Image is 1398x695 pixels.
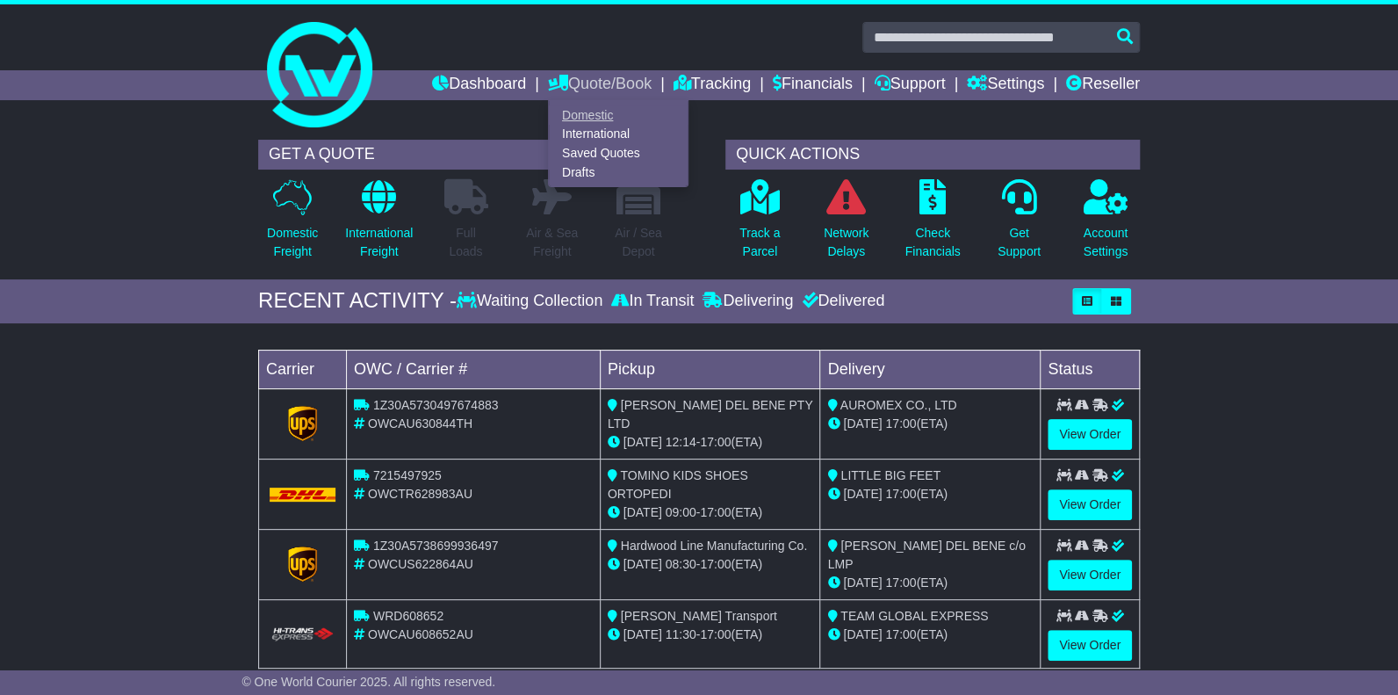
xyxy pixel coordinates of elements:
[843,487,882,501] span: [DATE]
[1084,224,1128,261] p: Account Settings
[773,70,853,100] a: Financials
[700,505,731,519] span: 17:00
[526,224,578,261] p: Air & Sea Freight
[373,539,498,553] span: 1Z30A5738699936497
[608,398,813,431] span: [PERSON_NAME] DEL BENE PTY LTD
[885,416,916,431] span: 17:00
[270,626,335,643] img: HiTrans.png
[267,224,318,261] p: Domestic Freight
[698,292,797,311] div: Delivering
[347,350,601,388] td: OWC / Carrier #
[827,415,1033,433] div: (ETA)
[270,488,335,502] img: DHL.png
[827,574,1033,592] div: (ETA)
[457,292,607,311] div: Waiting Collection
[548,100,688,187] div: Quote/Book
[345,224,413,261] p: International Freight
[608,468,748,501] span: TOMINO KIDS SHOES ORTOPEDI
[820,350,1041,388] td: Delivery
[840,468,940,482] span: LITTLE BIG FEET
[373,398,498,412] span: 1Z30A5730497674883
[905,224,961,261] p: Check Financials
[827,485,1033,503] div: (ETA)
[700,435,731,449] span: 17:00
[843,576,882,590] span: [DATE]
[607,292,698,311] div: In Transit
[368,627,473,641] span: OWCAU608652AU
[904,178,962,271] a: CheckFinancials
[998,224,1041,261] p: Get Support
[368,416,472,431] span: OWCAU630844TH
[608,555,813,574] div: - (ETA)
[608,503,813,522] div: - (ETA)
[258,288,457,314] div: RECENT ACTIVITY -
[666,505,696,519] span: 09:00
[1048,560,1132,590] a: View Order
[823,178,869,271] a: NetworkDelays
[623,435,662,449] span: [DATE]
[241,675,495,689] span: © One World Courier 2025. All rights reserved.
[259,350,347,388] td: Carrier
[797,292,884,311] div: Delivered
[885,487,916,501] span: 17:00
[874,70,945,100] a: Support
[1048,489,1132,520] a: View Order
[725,140,1140,170] div: QUICK ACTIONS
[432,70,526,100] a: Dashboard
[827,626,1033,644] div: (ETA)
[621,609,777,623] span: [PERSON_NAME] Transport
[827,539,1025,571] span: [PERSON_NAME] DEL BENE c/o LMP
[623,505,662,519] span: [DATE]
[600,350,820,388] td: Pickup
[608,626,813,644] div: - (ETA)
[843,627,882,641] span: [DATE]
[666,627,696,641] span: 11:30
[549,105,688,125] a: Domestic
[549,125,688,144] a: International
[288,547,318,582] img: GetCarrierServiceLogo
[666,557,696,571] span: 08:30
[443,224,487,261] p: Full Loads
[885,576,916,590] span: 17:00
[373,468,442,482] span: 7215497925
[623,627,662,641] span: [DATE]
[1041,350,1140,388] td: Status
[373,609,443,623] span: WRD608652
[666,435,696,449] span: 12:14
[674,70,751,100] a: Tracking
[739,224,780,261] p: Track a Parcel
[840,398,957,412] span: AUROMEX CO., LTD
[885,627,916,641] span: 17:00
[368,557,473,571] span: OWCUS622864AU
[843,416,882,431] span: [DATE]
[258,140,673,170] div: GET A QUOTE
[615,224,662,261] p: Air / Sea Depot
[700,627,731,641] span: 17:00
[548,70,652,100] a: Quote/Book
[1066,70,1140,100] a: Reseller
[700,557,731,571] span: 17:00
[368,487,472,501] span: OWCTR628983AU
[840,609,988,623] span: TEAM GLOBAL EXPRESS
[623,557,662,571] span: [DATE]
[621,539,807,553] span: Hardwood Line Manufacturing Co.
[266,178,319,271] a: DomesticFreight
[1048,630,1132,661] a: View Order
[967,70,1044,100] a: Settings
[608,433,813,452] div: - (ETA)
[288,406,318,441] img: GetCarrierServiceLogo
[1048,419,1132,450] a: View Order
[549,144,688,163] a: Saved Quotes
[549,163,688,182] a: Drafts
[824,224,868,261] p: Network Delays
[739,178,781,271] a: Track aParcel
[344,178,414,271] a: InternationalFreight
[1083,178,1129,271] a: AccountSettings
[997,178,1041,271] a: GetSupport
